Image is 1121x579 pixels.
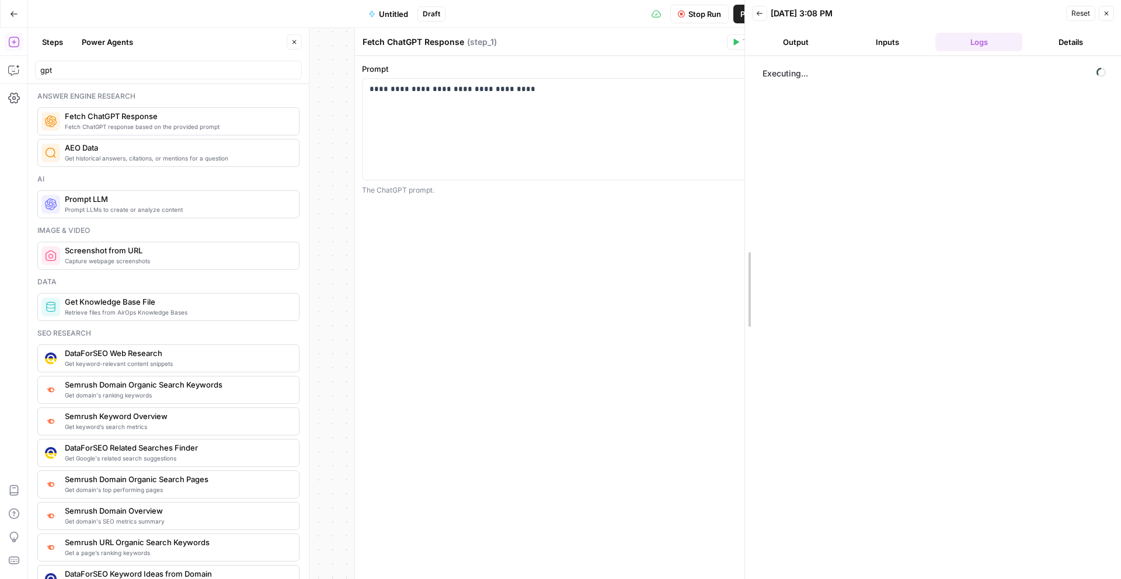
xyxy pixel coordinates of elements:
img: p4kt2d9mz0di8532fmfgvfq6uqa0 [45,385,57,395]
span: Draft [423,9,440,19]
span: Fetch ChatGPT Response [65,110,290,122]
span: Untitled [379,8,408,20]
span: Capture webpage screenshots [65,256,290,266]
span: Retrieve files from AirOps Knowledge Bases [65,308,290,317]
img: ey5lt04xp3nqzrimtu8q5fsyor3u [45,542,57,552]
span: Get Google's related search suggestions [65,454,290,463]
span: Get domain's ranking keywords [65,390,290,400]
div: Image & video [37,225,300,236]
button: Power Agents [75,33,140,51]
span: Get a page’s ranking keywords [65,548,290,557]
input: Search steps [40,64,297,76]
div: Seo research [37,328,300,339]
button: Test [727,34,763,50]
span: Get Knowledge Base File [65,296,290,308]
span: Screenshot from URL [65,245,290,256]
span: AEO Data [65,142,290,154]
div: Answer engine research [37,91,300,102]
img: v3j4otw2j2lxnxfkcl44e66h4fup [45,416,57,426]
div: Ai [37,174,300,184]
button: Stop Run [670,5,729,23]
img: 4e4w6xi9sjogcjglmt5eorgxwtyu [45,511,57,521]
span: Semrush Domain Overview [65,505,290,517]
label: Prompt [362,63,800,75]
button: Steps [35,33,70,51]
img: otu06fjiulrdwrqmbs7xihm55rg9 [45,479,57,489]
span: Semrush URL Organic Search Keywords [65,536,290,548]
span: Fetch ChatGPT response based on the provided prompt [65,122,290,131]
span: Get domain's SEO metrics summary [65,517,290,526]
span: Prompt LLMs to create or analyze content [65,205,290,214]
span: DataForSEO Web Research [65,347,290,359]
span: Semrush Domain Organic Search Keywords [65,379,290,390]
textarea: Fetch ChatGPT Response [363,36,464,48]
span: Get keyword’s search metrics [65,422,290,431]
span: Prompt LLM [65,193,290,205]
div: Data [37,277,300,287]
span: Stop Run [688,8,721,20]
button: Publish [733,5,774,23]
span: Semrush Domain Organic Search Pages [65,473,290,485]
span: Semrush Keyword Overview [65,410,290,422]
span: Get keyword-relevant content snippets [65,359,290,368]
img: 9u0p4zbvbrir7uayayktvs1v5eg0 [45,447,57,459]
span: ( step_1 ) [467,36,497,48]
span: DataForSEO Related Searches Finder [65,442,290,454]
img: 3hnddut9cmlpnoegpdll2wmnov83 [45,353,57,364]
button: Untitled [361,5,415,23]
span: Get domain's top performing pages [65,485,290,494]
div: The ChatGPT prompt. [362,185,800,196]
span: Get historical answers, citations, or mentions for a question [65,154,290,163]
